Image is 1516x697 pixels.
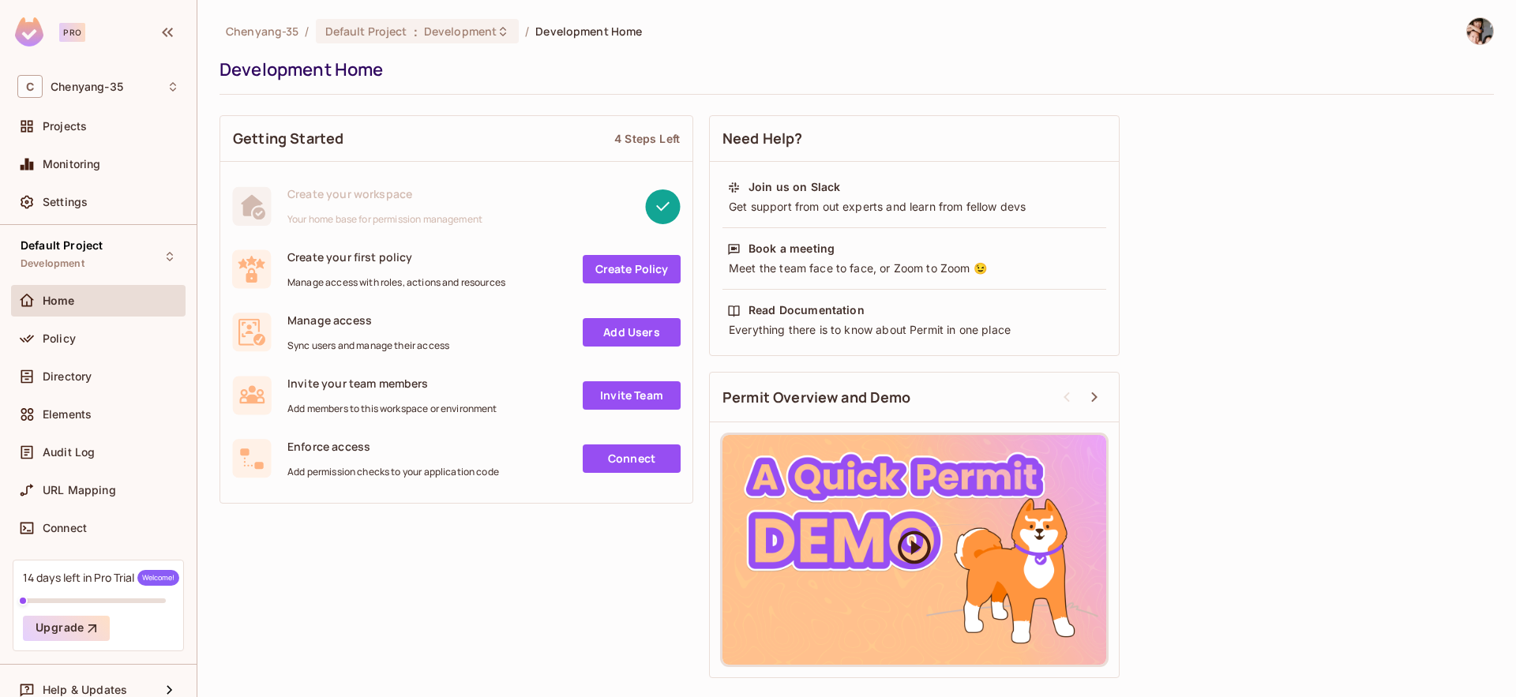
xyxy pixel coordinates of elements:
span: Manage access with roles, actions and resources [287,276,505,289]
span: Manage access [287,313,449,328]
span: Audit Log [43,446,95,459]
span: Settings [43,196,88,208]
span: URL Mapping [43,484,116,497]
span: Add permission checks to your application code [287,466,499,478]
span: Default Project [325,24,407,39]
span: Policy [43,332,76,345]
span: Invite your team members [287,376,497,391]
span: the active workspace [226,24,298,39]
span: Getting Started [233,129,343,148]
button: Upgrade [23,616,110,641]
span: Sync users and manage their access [287,339,449,352]
span: Directory [43,370,92,383]
span: Elements [43,408,92,421]
a: Add Users [583,318,681,347]
a: Create Policy [583,255,681,283]
img: SReyMgAAAABJRU5ErkJggg== [15,17,43,47]
span: Monitoring [43,158,101,171]
div: Join us on Slack [749,179,840,195]
span: Connect [43,522,87,534]
span: Help & Updates [43,684,127,696]
span: Add members to this workspace or environment [287,403,497,415]
div: 4 Steps Left [614,131,680,146]
span: Development [21,257,84,270]
div: Pro [59,23,85,42]
img: Chenyang Xiong [1467,18,1493,44]
span: Need Help? [722,129,803,148]
div: Book a meeting [749,241,835,257]
span: Permit Overview and Demo [722,388,911,407]
li: / [525,24,529,39]
span: Create your first policy [287,249,505,264]
span: : [413,25,418,38]
span: Enforce access [287,439,499,454]
span: Development Home [535,24,642,39]
div: Get support from out experts and learn from fellow devs [727,199,1101,215]
li: / [305,24,309,39]
span: Welcome! [137,570,179,586]
span: C [17,75,43,98]
div: Development Home [220,58,1486,81]
span: Default Project [21,239,103,252]
div: Everything there is to know about Permit in one place [727,322,1101,338]
span: Home [43,294,75,307]
span: Development [424,24,497,39]
span: Your home base for permission management [287,213,482,226]
a: Connect [583,444,681,473]
div: Meet the team face to face, or Zoom to Zoom 😉 [727,260,1101,276]
span: Projects [43,120,87,133]
div: 14 days left in Pro Trial [23,570,179,586]
a: Invite Team [583,381,681,410]
div: Read Documentation [749,302,865,318]
span: Create your workspace [287,186,482,201]
span: Workspace: Chenyang-35 [51,81,123,93]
